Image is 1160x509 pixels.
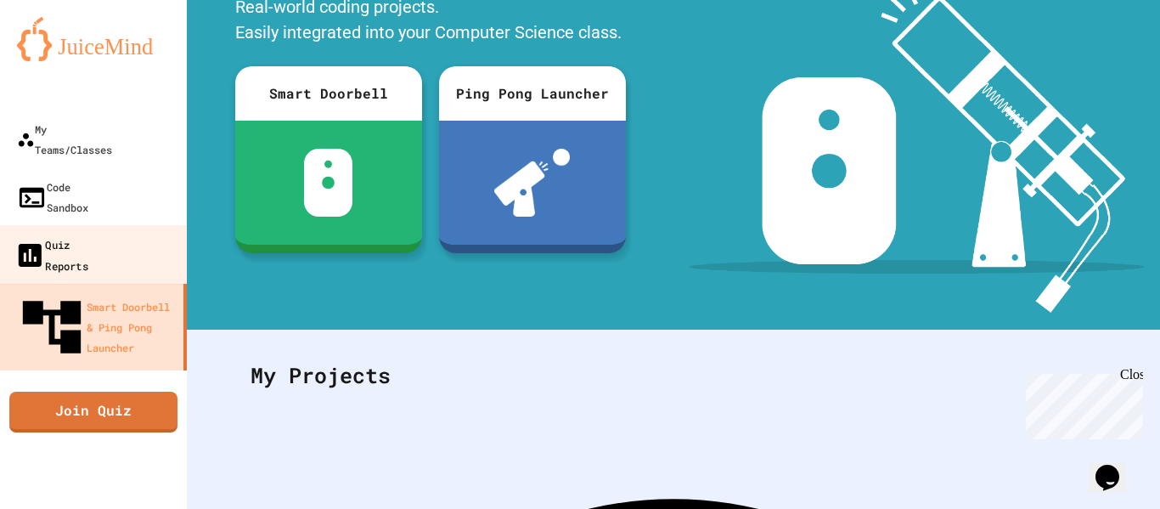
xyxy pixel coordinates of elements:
iframe: chat widget [1089,441,1143,492]
div: Chat with us now!Close [7,7,117,108]
div: My Projects [234,342,1113,409]
div: Smart Doorbell & Ping Pong Launcher [17,292,177,362]
div: Ping Pong Launcher [439,66,626,121]
div: Smart Doorbell [235,66,422,121]
div: Code Sandbox [17,177,88,218]
img: ppl-with-ball.png [494,149,570,217]
img: logo-orange.svg [17,17,170,61]
a: Join Quiz [9,392,177,433]
img: sdb-white.svg [304,149,352,217]
iframe: chat widget [1019,367,1143,439]
div: Quiz Reports [14,234,88,275]
div: My Teams/Classes [17,119,112,160]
